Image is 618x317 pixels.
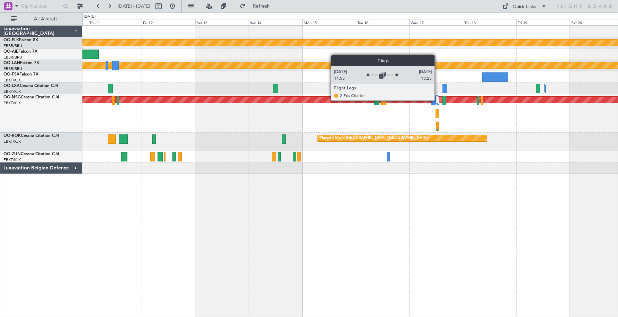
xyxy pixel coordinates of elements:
[3,157,21,162] a: EBKT/KJK
[3,61,39,65] a: OO-LAHFalcon 7X
[302,19,356,25] div: Mon 15
[3,78,21,83] a: EBKT/KJK
[463,19,517,25] div: Thu 18
[513,3,536,10] div: Quick Links
[3,84,58,88] a: OO-LXACessna Citation CJ4
[3,134,21,138] span: OO-ROK
[356,19,410,25] div: Tue 16
[3,66,22,71] a: EBBR/BRU
[3,95,59,99] a: OO-NSGCessna Citation CJ4
[247,4,276,9] span: Refresh
[3,72,38,77] a: OO-FSXFalcon 7X
[3,50,18,54] span: OO-AIE
[236,1,278,12] button: Refresh
[249,19,302,25] div: Sun 14
[3,50,37,54] a: OO-AIEFalcon 7X
[3,72,19,77] span: OO-FSX
[195,19,249,25] div: Sat 13
[84,14,96,20] div: [DATE]
[18,17,73,21] span: All Aircraft
[142,19,195,25] div: Fri 12
[3,84,20,88] span: OO-LXA
[118,3,150,9] span: [DATE] - [DATE]
[516,19,570,25] div: Fri 19
[3,100,21,106] a: EBKT/KJK
[499,1,550,12] button: Quick Links
[3,139,21,144] a: EBKT/KJK
[3,134,59,138] a: OO-ROKCessna Citation CJ4
[3,152,59,156] a: OO-ZUNCessna Citation CJ4
[409,19,463,25] div: Wed 17
[8,14,75,25] button: All Aircraft
[320,133,429,143] div: Planned Maint [GEOGRAPHIC_DATA] ([GEOGRAPHIC_DATA])
[88,19,142,25] div: Thu 11
[3,55,22,60] a: EBBR/BRU
[3,38,19,42] span: OO-ELK
[3,61,20,65] span: OO-LAH
[3,43,22,49] a: EBBR/BRU
[3,95,21,99] span: OO-NSG
[3,152,21,156] span: OO-ZUN
[3,89,21,94] a: EBKT/KJK
[3,38,38,42] a: OO-ELKFalcon 8X
[21,1,61,11] input: Trip Number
